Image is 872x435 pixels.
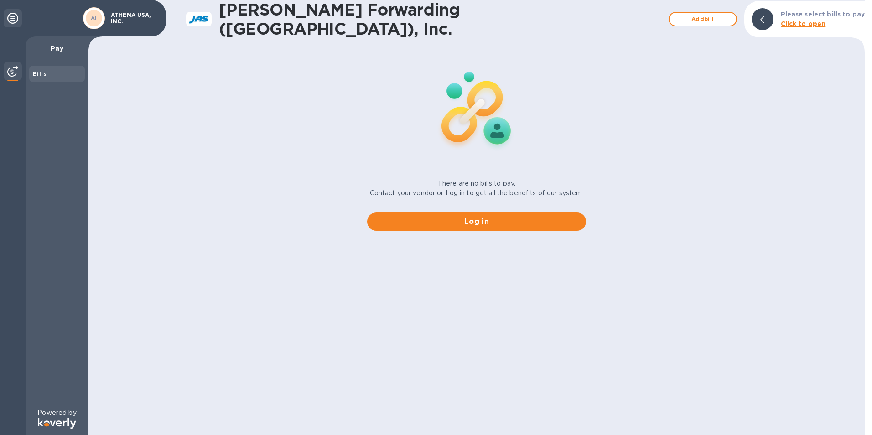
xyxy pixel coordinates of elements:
b: Bills [33,70,47,77]
b: Please select bills to pay [781,10,865,18]
b: AI [91,15,97,21]
p: There are no bills to pay. Contact your vendor or Log in to get all the benefits of our system. [370,179,584,198]
button: Addbill [669,12,737,26]
p: Pay [33,44,81,53]
p: Powered by [37,408,76,418]
img: Logo [38,418,76,429]
b: Click to open [781,20,826,27]
span: Add bill [677,14,729,25]
p: ATHENA USA, INC. [111,12,156,25]
span: Log in [374,216,579,227]
button: Log in [367,212,586,231]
